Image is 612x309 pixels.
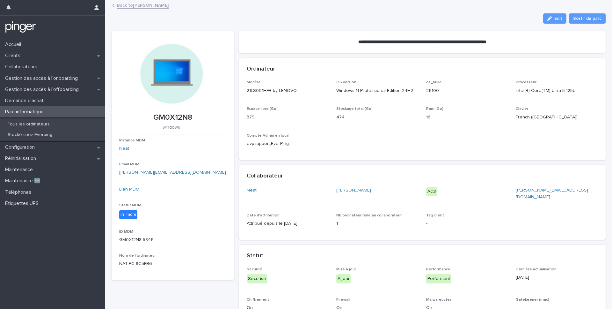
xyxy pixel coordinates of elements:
[543,13,566,24] button: Edit
[426,214,444,217] span: Tag client
[516,114,598,121] p: French ([GEOGRAPHIC_DATA])
[516,107,528,111] span: Clavier
[3,200,44,207] p: Étiquettes UPS
[119,254,156,258] span: Nom de l'ordinateur
[336,114,419,121] p: 474
[554,16,562,21] span: Edit
[336,187,371,194] a: [PERSON_NAME]
[3,75,83,81] p: Gestion des accès à l’onboarding
[336,80,356,84] span: OS version
[247,173,283,180] h2: Collaborateur
[426,268,450,271] span: Performance
[247,140,329,147] p: evpsupport,EverPing,
[119,187,139,192] a: Lien MDM
[426,298,452,302] span: Malwarebytes
[516,274,598,281] p: [DATE]
[119,139,145,142] span: Instance MDM
[247,114,329,121] p: 379
[426,187,437,196] div: Actif
[426,107,443,111] span: Ram (Go)
[426,274,451,283] div: Performant
[119,113,226,122] p: GM0X12N8
[426,80,441,84] span: os_build
[247,274,267,283] div: Sécurisé
[426,87,508,94] p: 26100
[3,178,46,184] p: Maintenance 🆕
[117,1,169,9] a: Back to[PERSON_NAME]
[247,87,329,94] p: 21LS001HFR by LENOVO
[3,87,84,93] p: Gestion des accès à l’offboarding
[247,134,289,138] span: Compte Admin en local
[3,109,49,115] p: Parc informatique
[426,114,508,121] p: 16
[3,98,49,104] p: Demande d'achat
[3,189,36,195] p: Téléphones
[3,167,38,173] p: Maintenance
[119,210,137,219] div: in_mdm
[336,274,351,283] div: À jour
[336,87,419,94] p: Windows 11 Professional Edition 24H2
[336,220,419,227] p: 1
[516,298,549,302] span: Gatekeeper (mac)
[119,162,139,166] span: Email MDM
[336,107,373,111] span: Stockage total (Go)
[119,203,141,207] span: Statut MDM
[119,170,226,175] a: [PERSON_NAME][EMAIL_ADDRESS][DOMAIN_NAME]
[247,214,280,217] span: Date d'attribution
[247,187,257,194] a: Neat
[247,107,278,111] span: Espace libre (Go)
[336,214,402,217] span: Nb ordinateur relié au collaborateur
[516,80,536,84] span: Processeur
[3,122,55,127] p: Tous les ordinateurs
[119,237,226,243] p: GM0X12N8-5846
[3,53,25,59] p: Clients
[426,220,508,227] p: -
[573,15,601,22] span: Sortir du parc
[569,13,606,24] button: Sortir du parc
[247,80,261,84] span: Modèle
[3,41,26,48] p: Accueil
[516,87,598,94] p: Intel(R) Core(TM) Ultra 5 125U
[247,220,329,227] p: Attribué depuis le [DATE]
[3,144,40,150] p: Configuration
[247,66,275,73] h2: Ordinateur
[516,268,557,271] span: Dernière actualisation
[247,268,262,271] span: Sécurité
[3,155,41,162] p: Réinitialisation
[119,125,224,130] p: windows
[119,230,133,234] span: ID MDM
[119,260,226,267] p: NAT-PC-8C5FB6
[336,268,356,271] span: Mise à jour
[247,252,263,260] h2: Statut
[247,298,269,302] span: Chiffrement
[336,298,350,302] span: Firewall
[3,64,42,70] p: Collaborateurs
[516,188,588,199] a: [PERSON_NAME][EMAIL_ADDRESS][DOMAIN_NAME]
[119,145,129,152] a: Neat
[3,132,57,138] p: Stocké chez Everping
[5,21,36,34] img: mTgBEunGTSyRkCgitkcU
